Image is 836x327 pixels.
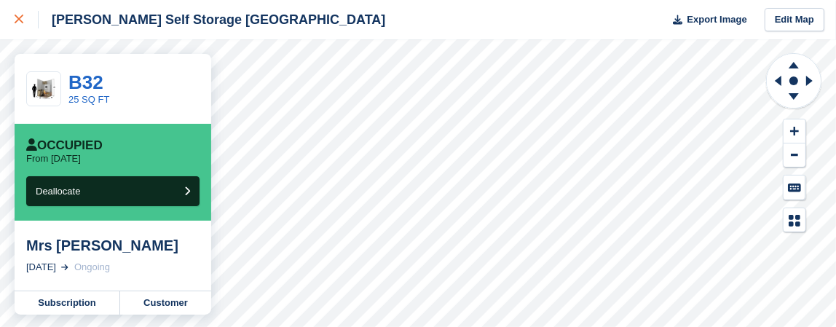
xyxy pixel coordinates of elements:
[27,76,60,102] img: 25.jpg
[120,291,211,315] a: Customer
[39,11,385,28] div: [PERSON_NAME] Self Storage [GEOGRAPHIC_DATA]
[26,153,81,165] p: From [DATE]
[784,208,805,232] button: Map Legend
[26,138,103,153] div: Occupied
[784,143,805,168] button: Zoom Out
[68,94,109,105] a: 25 SQ FT
[26,260,56,275] div: [DATE]
[26,237,200,254] div: Mrs [PERSON_NAME]
[68,71,103,93] a: B32
[36,186,80,197] span: Deallocate
[784,119,805,143] button: Zoom In
[15,291,120,315] a: Subscription
[61,264,68,270] img: arrow-right-light-icn-cde0832a797a2874e46488d9cf13f60e5c3a73dbe684e267c42b8395dfbc2abf.svg
[687,12,746,27] span: Export Image
[26,176,200,206] button: Deallocate
[784,176,805,200] button: Keyboard Shortcuts
[74,260,110,275] div: Ongoing
[765,8,824,32] a: Edit Map
[664,8,747,32] button: Export Image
